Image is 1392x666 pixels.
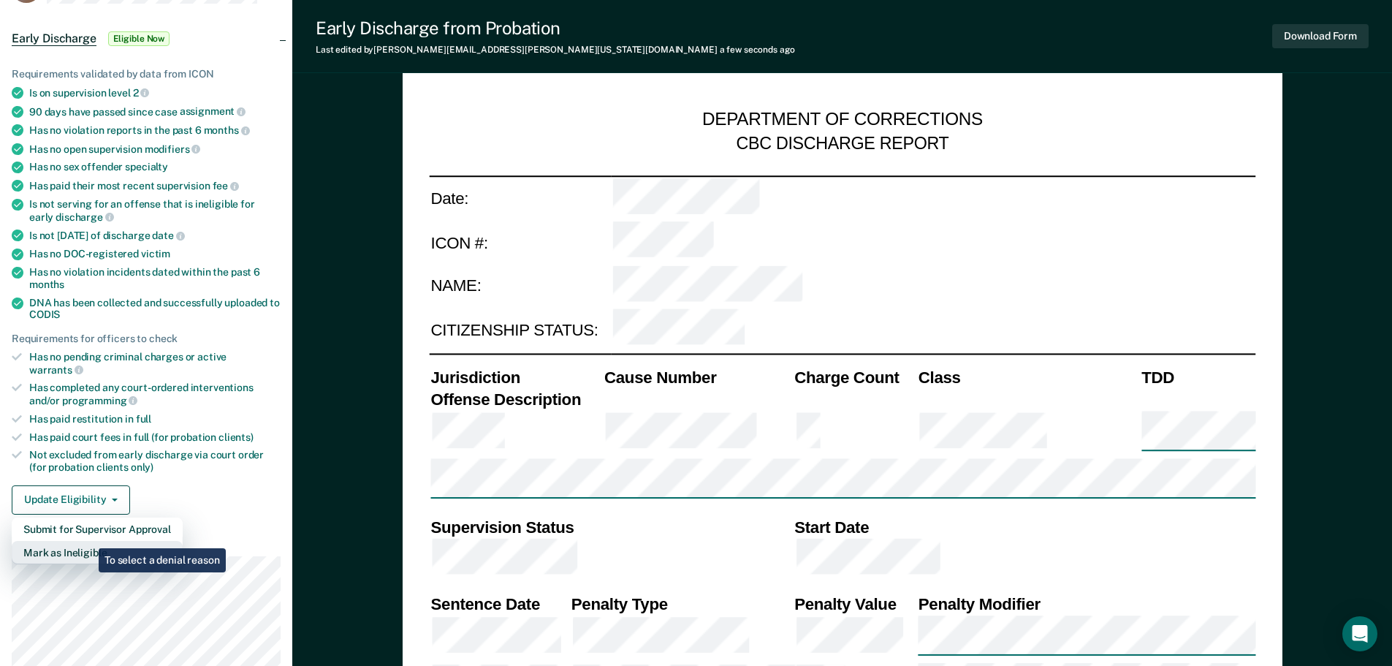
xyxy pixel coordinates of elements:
[12,485,130,515] button: Update Eligibility
[569,593,792,614] th: Penalty Type
[793,516,1255,537] th: Start Date
[429,220,611,264] td: ICON #:
[204,124,250,136] span: months
[793,368,917,389] th: Charge Count
[136,413,151,425] span: full
[29,179,281,192] div: Has paid their most recent supervision
[12,31,96,46] span: Early Discharge
[29,229,281,242] div: Is not [DATE] of discharge
[12,68,281,80] div: Requirements validated by data from ICON
[29,266,281,291] div: Has no violation incidents dated within the past 6
[1140,368,1255,389] th: TDD
[429,593,569,614] th: Sentence Date
[145,143,201,155] span: modifiers
[29,105,281,118] div: 90 days have passed since case
[29,143,281,156] div: Has no open supervision
[29,413,281,425] div: Has paid restitution in
[125,161,168,173] span: specialty
[29,297,281,322] div: DNA has been collected and successfully uploaded to
[213,180,239,192] span: fee
[316,45,795,55] div: Last edited by [PERSON_NAME][EMAIL_ADDRESS][PERSON_NAME][US_STATE][DOMAIN_NAME]
[180,105,246,117] span: assignment
[29,124,281,137] div: Has no violation reports in the past 6
[218,431,254,443] span: clients)
[736,132,948,154] div: CBC DISCHARGE REPORT
[720,45,795,55] span: a few seconds ago
[916,593,1255,614] th: Penalty Modifier
[29,364,83,376] span: warrants
[62,395,137,406] span: programming
[56,211,114,223] span: discharge
[1342,616,1377,651] div: Open Intercom Messenger
[29,449,281,474] div: Not excluded from early discharge via court order (for probation clients
[152,230,184,241] span: date
[793,593,917,614] th: Penalty Value
[29,309,60,320] span: CODIS
[602,368,792,389] th: Cause Number
[429,264,611,308] td: NAME:
[429,368,603,389] th: Jurisdiction
[316,18,795,39] div: Early Discharge from Probation
[702,109,983,132] div: DEPARTMENT OF CORRECTIONS
[29,248,281,260] div: Has no DOC-registered
[141,248,170,260] span: victim
[29,161,281,173] div: Has no sex offender
[29,198,281,223] div: Is not serving for an offense that is ineligible for early
[29,431,281,444] div: Has paid court fees in full (for probation
[133,87,150,99] span: 2
[12,518,183,541] button: Submit for Supervisor Approval
[429,175,611,220] td: Date:
[429,389,603,410] th: Offense Description
[429,516,793,537] th: Supervision Status
[916,368,1139,389] th: Class
[1272,24,1369,48] button: Download Form
[12,541,183,564] button: Mark as Ineligible
[29,86,281,99] div: Is on supervision level
[131,461,153,473] span: only)
[12,333,281,345] div: Requirements for officers to check
[29,382,281,406] div: Has completed any court-ordered interventions and/or
[29,279,64,290] span: months
[29,351,281,376] div: Has no pending criminal charges or active
[108,31,170,46] span: Eligible Now
[429,308,611,352] td: CITIZENSHIP STATUS:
